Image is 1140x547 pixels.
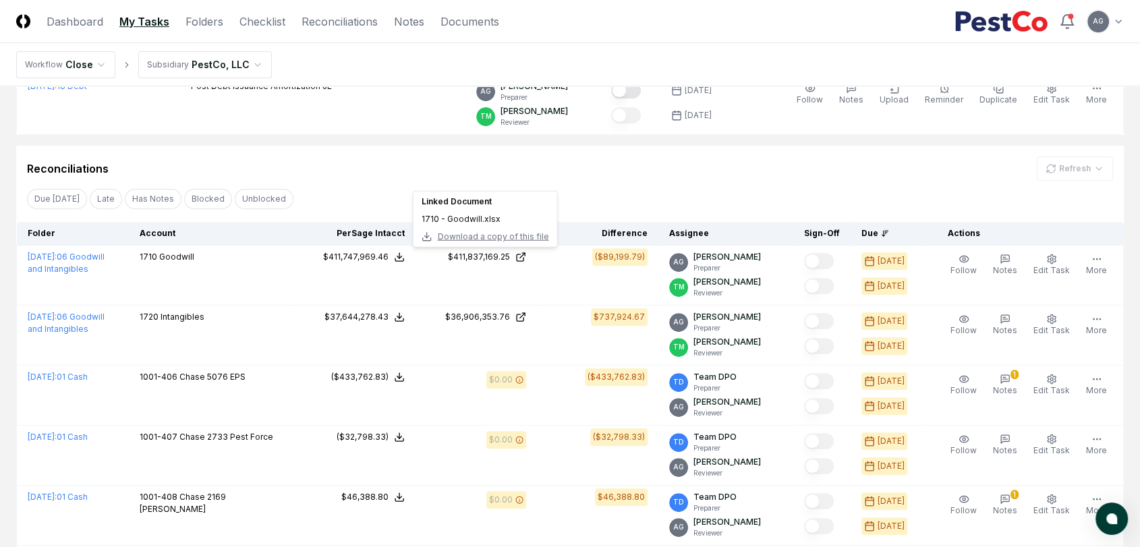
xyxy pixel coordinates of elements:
button: Has Notes [125,189,181,209]
p: Preparer [693,323,761,333]
span: TM [673,282,685,292]
button: Duplicate [977,80,1020,109]
span: Notes [993,445,1017,455]
button: Due Today [27,189,87,209]
div: $737,924.67 [594,311,645,323]
button: More [1083,80,1110,109]
span: 1001-407 [140,432,177,442]
div: [DATE] [878,340,905,352]
button: Follow [948,431,979,459]
p: Preparer [501,92,568,103]
nav: breadcrumb [16,51,272,78]
span: Duplicate [979,94,1017,105]
span: Edit Task [1033,265,1070,275]
th: Assignee [658,222,793,246]
span: AG [673,462,684,472]
span: 1720 [140,312,159,322]
th: Folder [17,222,129,246]
div: $46,388.80 [598,491,645,503]
p: Reviewer [693,528,761,538]
p: Post Debt Issuance Amortization JE [191,80,332,92]
button: Edit Task [1031,431,1073,459]
button: Edit Task [1031,80,1073,109]
span: TD [673,377,684,387]
p: Team DPO [693,491,737,503]
p: [PERSON_NAME] [693,396,761,408]
p: [PERSON_NAME] [693,456,761,468]
a: [DATE]:06 Goodwill and Intangibles [28,312,105,334]
div: [DATE] [878,280,905,292]
a: [DATE]:01 Cash [28,372,88,382]
button: Mark complete [804,313,834,329]
span: TD [673,437,684,447]
img: Logo [16,14,30,28]
div: [DATE] [878,255,905,267]
p: Preparer [693,443,737,453]
div: [DATE] [878,315,905,327]
span: 1001-408 [140,492,177,502]
span: TM [480,111,492,121]
span: Notes [993,265,1017,275]
div: 1 [1010,370,1019,379]
p: Team DPO [693,431,737,443]
span: [DATE] : [28,252,57,262]
button: Reminder [922,80,966,109]
span: AG [1093,16,1104,26]
a: Notes [394,13,424,30]
button: Mark complete [804,398,834,414]
span: Edit Task [1033,325,1070,335]
div: [DATE] [878,460,905,472]
button: Notes [990,311,1020,339]
span: Upload [880,94,909,105]
p: Reviewer [693,408,761,418]
button: Mark complete [804,373,834,389]
p: [PERSON_NAME] [693,516,761,528]
div: 1 [1010,490,1019,499]
button: Mark complete [804,458,834,474]
div: [DATE] [685,84,712,96]
a: Documents [440,13,499,30]
span: Chase 2169 [PERSON_NAME] [140,492,226,514]
span: Follow [950,385,977,395]
button: $37,644,278.43 [324,311,405,323]
button: atlas-launcher [1095,502,1128,535]
span: [DATE] : [28,432,57,442]
span: 1710 [140,252,157,262]
button: Notes [836,80,866,109]
span: Goodwill [159,252,194,262]
p: [PERSON_NAME] [501,105,568,117]
button: Edit Task [1031,371,1073,399]
p: Team DPO [693,371,737,383]
button: Mark complete [804,338,834,354]
div: [DATE] [878,400,905,412]
span: Notes [993,385,1017,395]
span: TM [673,342,685,352]
span: Follow [950,325,977,335]
p: [PERSON_NAME] [501,80,568,92]
div: $0.00 [489,374,513,386]
div: [DATE] [685,109,712,121]
button: 1Notes [990,371,1020,399]
div: [DATE] [878,520,905,532]
span: Notes [993,505,1017,515]
div: ($89,199.79) [595,251,645,263]
span: Reminder [925,94,963,105]
th: Per Sage Intacct [294,222,416,246]
p: Reviewer [501,117,568,127]
span: Follow [797,94,823,105]
div: $411,837,169.25 [448,251,510,263]
button: More [1083,251,1110,279]
a: My Tasks [119,13,169,30]
div: $0.00 [489,494,513,506]
button: $411,747,969.46 [323,251,405,263]
button: Mark complete [804,278,834,294]
div: Actions [937,227,1113,239]
div: $37,644,278.43 [324,311,389,323]
span: [DATE] : [28,372,57,382]
button: Upload [877,80,911,109]
div: Workflow [25,59,63,71]
button: Follow [948,251,979,279]
span: Notes [839,94,863,105]
button: ($32,798.33) [337,431,405,443]
button: Unblocked [235,189,293,209]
